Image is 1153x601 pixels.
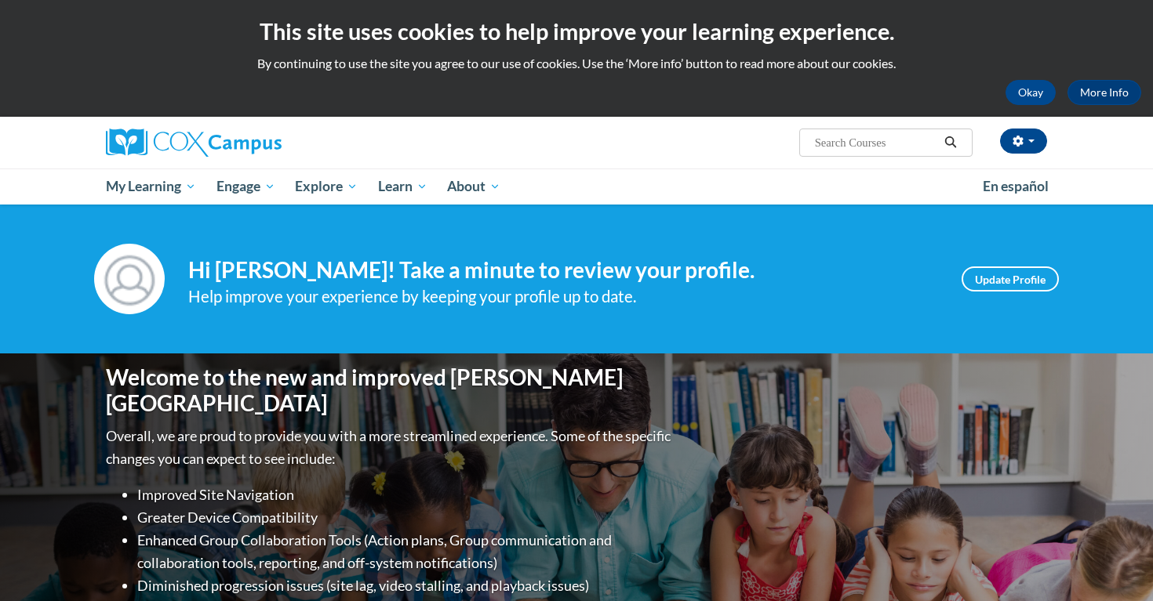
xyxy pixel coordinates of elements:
[137,529,675,574] li: Enhanced Group Collaboration Tools (Action plans, Group communication and collaboration tools, re...
[973,170,1059,203] a: En español
[137,574,675,597] li: Diminished progression issues (site lag, video stalling, and playback issues)
[106,425,675,470] p: Overall, we are proud to provide you with a more streamlined experience. Some of the specific cha...
[106,129,404,157] a: Cox Campus
[962,266,1059,291] a: Update Profile
[216,177,275,196] span: Engage
[12,16,1141,47] h2: This site uses cookies to help improve your learning experience.
[1000,129,1047,154] button: Account Settings
[206,168,286,205] a: Engage
[438,168,511,205] a: About
[188,257,938,284] h4: Hi [PERSON_NAME]! Take a minute to review your profile.
[188,284,938,310] div: Help improve your experience by keeping your profile up to date.
[12,55,1141,72] p: By continuing to use the site you agree to our use of cookies. Use the ‘More info’ button to read...
[106,364,675,417] h1: Welcome to the new and improved [PERSON_NAME][GEOGRAPHIC_DATA]
[447,177,500,196] span: About
[295,177,358,196] span: Explore
[1068,80,1141,105] a: More Info
[285,168,368,205] a: Explore
[106,177,196,196] span: My Learning
[813,133,939,152] input: Search Courses
[106,129,282,157] img: Cox Campus
[378,177,427,196] span: Learn
[96,168,206,205] a: My Learning
[94,244,165,314] img: Profile Image
[1090,538,1140,588] iframe: Button to launch messaging window
[983,178,1049,194] span: En español
[939,133,962,152] button: Search
[368,168,438,205] a: Learn
[137,506,675,529] li: Greater Device Compatibility
[1006,80,1056,105] button: Okay
[137,483,675,506] li: Improved Site Navigation
[82,168,1071,205] div: Main menu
